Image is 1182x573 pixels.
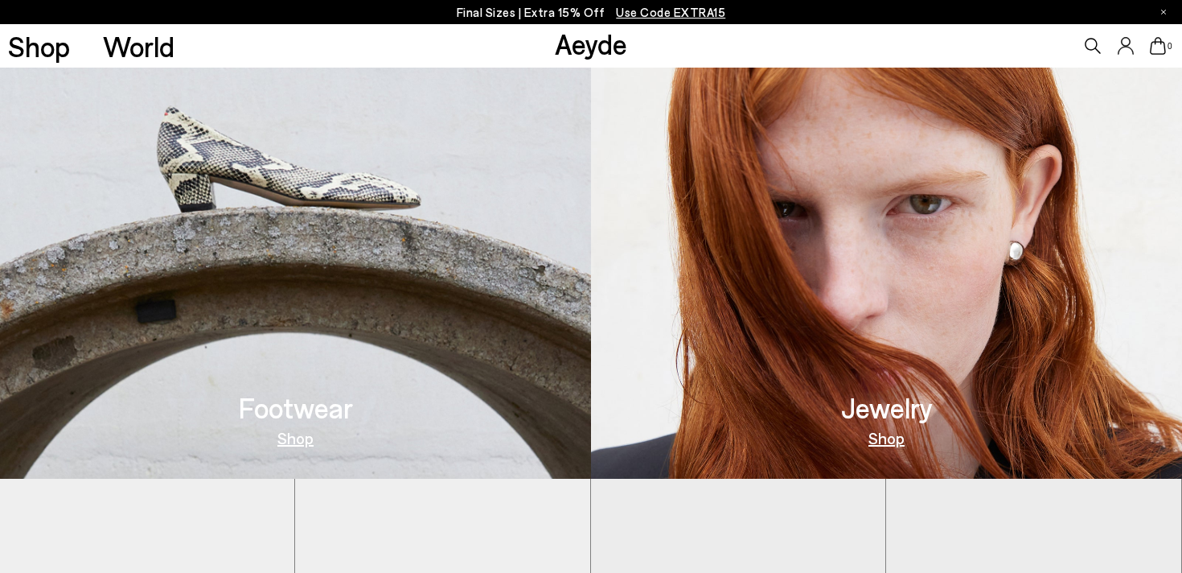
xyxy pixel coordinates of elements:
p: Final Sizes | Extra 15% Off [457,2,726,23]
span: Navigate to /collections/ss25-final-sizes [616,5,725,19]
a: Shop [277,430,314,446]
span: 0 [1166,42,1174,51]
h3: Jewelry [841,394,933,422]
h3: Footwear [239,394,353,422]
a: World [103,32,174,60]
a: Shop [868,430,905,446]
a: 0 [1150,37,1166,55]
a: Shop [8,32,70,60]
a: Aeyde [555,27,627,60]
